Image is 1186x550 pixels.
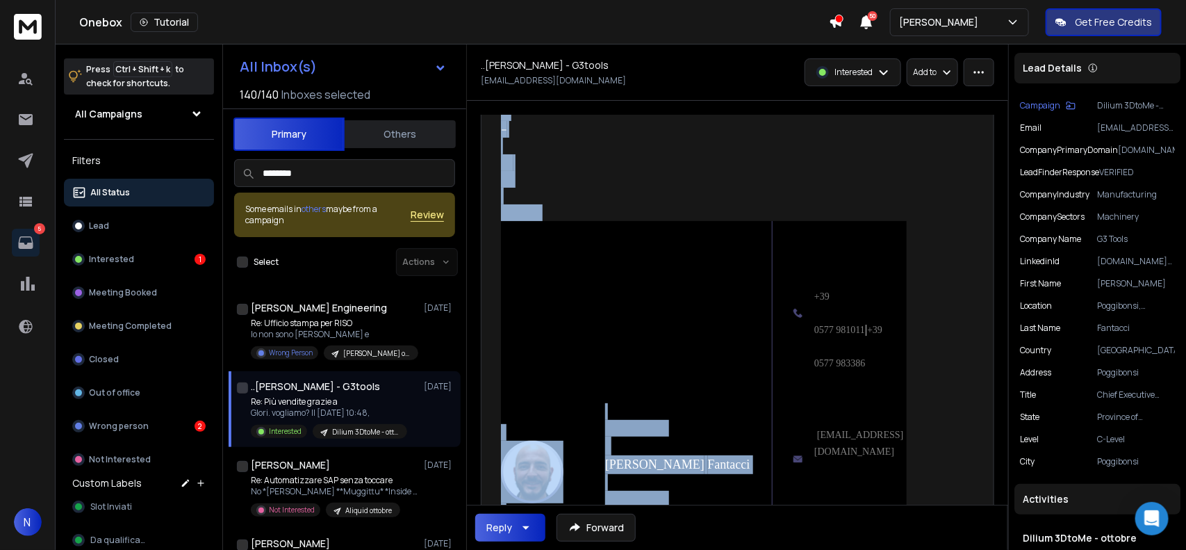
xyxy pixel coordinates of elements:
h1: ..[PERSON_NAME] - G3tools [251,380,380,394]
div: Activities [1014,484,1180,515]
p: Add to [913,67,937,78]
p: Meeting Booked [89,287,157,298]
p: Wrong person [89,421,149,432]
p: No *[PERSON_NAME] **Muggittu* *Inside Sales [251,486,418,497]
img: e-mail [793,455,802,464]
p: [GEOGRAPHIC_DATA] [1097,345,1175,356]
p: Machinery [1097,211,1175,223]
p: Fantacci [1097,323,1175,334]
p: VERIFIED [1099,167,1175,178]
button: N [14,508,42,536]
div: Onebox [79,13,829,32]
p: country [1020,345,1051,356]
p: Glori. vogliamo? Il [DATE] 10:48, [251,407,407,419]
p: companySectors [1020,211,1085,223]
button: Out of office [64,379,214,407]
span: 50 [868,11,878,21]
button: Meeting Completed [64,312,214,340]
p: Out of office [89,387,140,398]
p: level [1020,434,1039,445]
p: [DATE] [424,538,455,549]
p: [DOMAIN_NAME][URL] [1097,256,1175,267]
button: Others [345,119,456,149]
button: Campaign [1020,100,1076,111]
p: First Name [1020,278,1061,289]
p: All Status [90,187,130,198]
button: Get Free Credits [1046,8,1162,36]
p: Not Interested [89,454,151,465]
span: Fantacci [708,458,750,471]
p: Not Interested [269,505,315,515]
button: Slot Inviati [64,493,214,521]
button: Interested1 [64,245,214,273]
p: Meeting Completed [89,321,172,332]
button: Review [411,208,444,222]
p: location [1020,300,1052,312]
h1: All Inbox(s) [240,60,317,74]
p: Company Name [1020,234,1081,245]
p: Re: Più vendite grazie a [251,396,407,407]
p: city [1020,456,1035,467]
h1: [PERSON_NAME] Engineering [251,301,387,315]
button: Wrong person2 [64,412,214,440]
p: Poggibonsi, [GEOGRAPHIC_DATA], [GEOGRAPHIC_DATA] [1097,300,1175,312]
div: Some emails in maybe from a campaign [245,204,411,226]
img: phone [793,309,802,318]
h3: Inboxes selected [281,86,370,103]
p: [PERSON_NAME] [899,15,984,29]
p: address [1020,367,1051,378]
div: Open Intercom Messenger [1135,502,1169,535]
p: [PERSON_NAME] ottobre [343,348,410,359]
p: C-Level [1097,434,1175,445]
button: All Campaigns [64,100,214,128]
img: gian-new.png [501,441,563,503]
button: Lead [64,212,214,240]
h1: All Campaigns [75,107,142,121]
span: 140 / 140 [240,86,279,103]
h1: ..[PERSON_NAME] - G3tools [481,58,609,72]
span: +39 0577 981011 [814,291,897,335]
p: Email [1020,122,1041,134]
p: Dilium 3DtoMe - ottobre [332,427,399,437]
p: [DATE] [424,381,455,392]
span: +39 0577 983386 [814,325,897,369]
p: state [1020,412,1039,423]
p: [DATE] [424,460,455,471]
p: [EMAIL_ADDRESS][DOMAIN_NAME] [1097,122,1175,134]
p: Campaign [1020,100,1060,111]
p: Poggibonsi [1097,367,1175,378]
p: Closed [89,354,119,365]
button: Not Interested [64,446,214,474]
p: Aliquid ottobre [345,505,392,516]
a: 5 [12,229,40,257]
p: Chief Executive Officer [1097,389,1175,401]
p: Lead [89,220,109,232]
button: Forward [557,514,636,542]
p: leadFinderResponse [1020,167,1099,178]
div: 1 [195,254,206,265]
p: [DOMAIN_NAME] [1118,145,1175,156]
p: companyIndustry [1020,189,1089,200]
label: Select [254,257,279,268]
span: Ctrl + Shift + k [113,61,172,77]
p: linkedinId [1020,256,1060,267]
span: Slot Inviati [90,501,132,512]
p: [PERSON_NAME] [1097,278,1175,289]
p: Re: Automatizzare SAP senza toccare [251,475,418,486]
p: Lead Details [1023,61,1082,75]
p: Interested [834,67,873,78]
div: Reply [486,521,512,535]
span: others [302,203,326,215]
h1: [PERSON_NAME] [251,458,330,472]
p: Get Free Credits [1075,15,1152,29]
button: Reply [475,514,545,542]
p: Io non sono [PERSON_NAME] e [251,329,418,340]
h3: Filters [64,151,214,170]
p: Province of [GEOGRAPHIC_DATA] [1097,412,1175,423]
button: Tutorial [131,13,198,32]
p: Wrong Person [269,348,313,358]
div: 2 [195,421,206,432]
p: Dilium 3DtoMe - ottobre [1097,100,1175,111]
